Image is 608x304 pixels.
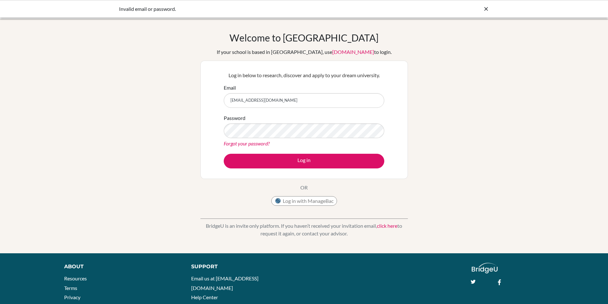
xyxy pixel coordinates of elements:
[217,48,392,56] div: If your school is based in [GEOGRAPHIC_DATA], use to login.
[224,140,270,146] a: Forgot your password?
[224,154,384,168] button: Log in
[377,223,397,229] a: click here
[119,5,394,13] div: Invalid email or password.
[300,184,308,191] p: OR
[191,275,259,291] a: Email us at [EMAIL_ADDRESS][DOMAIN_NAME]
[224,114,245,122] label: Password
[64,275,87,281] a: Resources
[64,294,80,300] a: Privacy
[200,222,408,237] p: BridgeU is an invite only platform. If you haven’t received your invitation email, to request it ...
[64,263,177,271] div: About
[64,285,77,291] a: Terms
[191,294,218,300] a: Help Center
[191,263,296,271] div: Support
[271,196,337,206] button: Log in with ManageBac
[224,84,236,92] label: Email
[332,49,374,55] a: [DOMAIN_NAME]
[224,71,384,79] p: Log in below to research, discover and apply to your dream university.
[229,32,379,43] h1: Welcome to [GEOGRAPHIC_DATA]
[472,263,498,273] img: logo_white@2x-f4f0deed5e89b7ecb1c2cc34c3e3d731f90f0f143d5ea2071677605dd97b5244.png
